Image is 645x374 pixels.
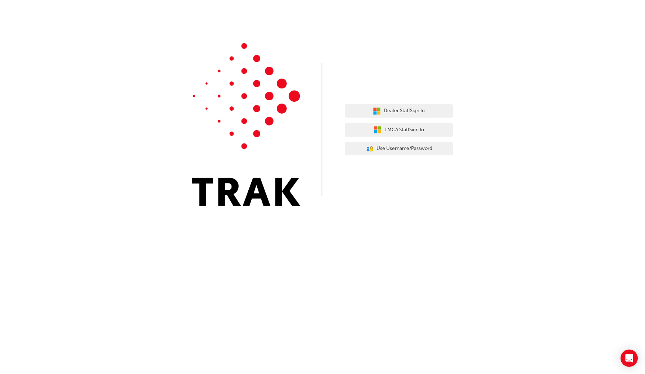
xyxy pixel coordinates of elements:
[376,145,432,153] span: Use Username/Password
[621,350,638,367] div: Open Intercom Messenger
[384,126,424,134] span: TMCA Staff Sign In
[192,43,300,206] img: Trak
[345,104,453,118] button: Dealer StaffSign In
[345,142,453,156] button: Use Username/Password
[384,107,425,115] span: Dealer Staff Sign In
[345,123,453,137] button: TMCA StaffSign In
